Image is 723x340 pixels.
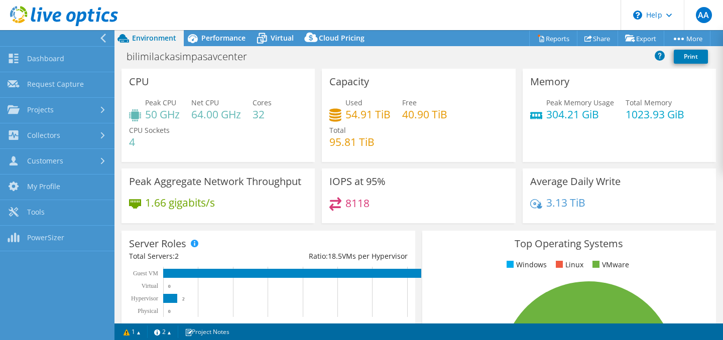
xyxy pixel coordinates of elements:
[329,125,346,135] span: Total
[369,322,375,329] text: 30
[328,251,342,261] span: 18.5
[633,11,642,20] svg: \n
[178,325,236,338] a: Project Notes
[530,76,569,87] h3: Memory
[664,31,710,46] a: More
[122,51,263,62] h1: bilimilackasimpasavcenter
[147,325,178,338] a: 2
[168,284,171,289] text: 0
[329,136,375,147] h4: 95.81 TiB
[129,136,170,147] h4: 4
[145,98,176,107] span: Peak CPU
[271,33,294,43] span: Virtual
[133,270,158,277] text: Guest VM
[191,109,241,120] h4: 64.00 GHz
[253,98,272,107] span: Cores
[182,296,185,301] text: 2
[546,197,585,208] h4: 3.13 TiB
[300,322,306,329] text: 20
[626,98,672,107] span: Total Memory
[402,109,447,120] h4: 40.90 TiB
[329,176,386,187] h3: IOPS at 95%
[345,109,391,120] h4: 54.91 TiB
[504,259,547,270] li: Windows
[201,33,246,43] span: Performance
[577,31,618,46] a: Share
[145,197,215,208] h4: 1.66 gigabits/s
[553,259,583,270] li: Linux
[430,238,708,249] h3: Top Operating Systems
[319,33,365,43] span: Cloud Pricing
[129,176,301,187] h3: Peak Aggregate Network Throughput
[162,322,165,329] text: 0
[131,295,158,302] text: Hypervisor
[138,307,158,314] text: Physical
[345,198,370,209] h4: 8118
[404,322,410,329] text: 35
[132,33,176,43] span: Environment
[145,109,180,120] h4: 50 GHz
[116,325,148,338] a: 1
[191,98,219,107] span: Net CPU
[546,109,614,120] h4: 304.21 GiB
[129,125,170,135] span: CPU Sockets
[618,31,664,46] a: Export
[530,176,621,187] h3: Average Daily Write
[230,322,236,329] text: 10
[626,109,684,120] h4: 1023.93 GiB
[546,98,614,107] span: Peak Memory Usage
[253,109,272,120] h4: 32
[129,238,186,249] h3: Server Roles
[175,251,179,261] span: 2
[329,76,369,87] h3: Capacity
[334,322,340,329] text: 25
[265,322,271,329] text: 15
[168,309,171,314] text: 0
[268,251,407,262] div: Ratio: VMs per Hypervisor
[129,76,149,87] h3: CPU
[696,7,712,23] span: AA
[196,322,199,329] text: 5
[129,251,268,262] div: Total Servers:
[674,50,708,64] a: Print
[590,259,629,270] li: VMware
[529,31,577,46] a: Reports
[142,282,159,289] text: Virtual
[402,98,417,107] span: Free
[345,98,363,107] span: Used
